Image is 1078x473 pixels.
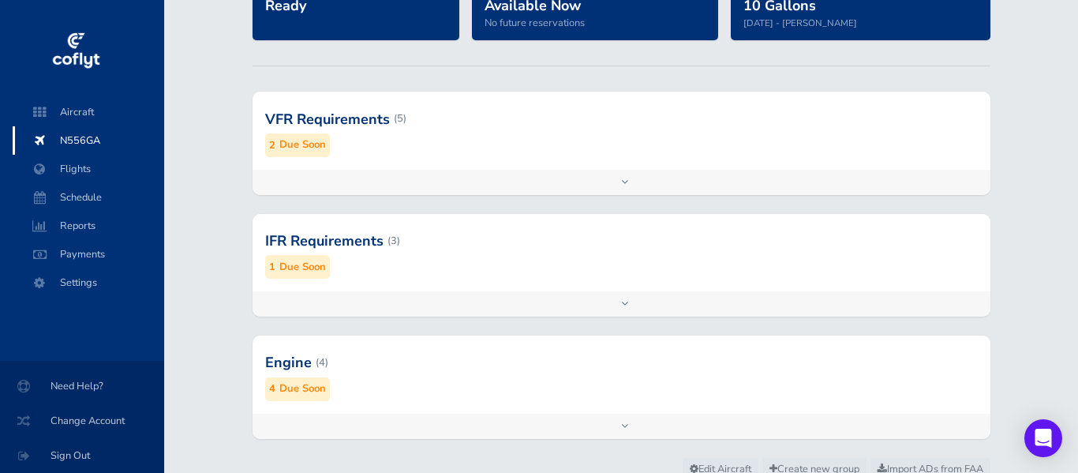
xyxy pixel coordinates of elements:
[28,212,148,240] span: Reports
[19,372,145,400] span: Need Help?
[28,155,148,183] span: Flights
[19,407,145,435] span: Change Account
[19,441,145,470] span: Sign Out
[279,381,326,397] small: Due Soon
[1024,419,1062,457] div: Open Intercom Messenger
[743,17,857,29] small: [DATE] - [PERSON_NAME]
[279,137,326,153] small: Due Soon
[28,240,148,268] span: Payments
[28,268,148,297] span: Settings
[485,16,585,30] span: No future reservations
[28,183,148,212] span: Schedule
[28,126,148,155] span: N556GA
[50,28,102,75] img: coflyt logo
[279,259,326,276] small: Due Soon
[28,98,148,126] span: Aircraft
